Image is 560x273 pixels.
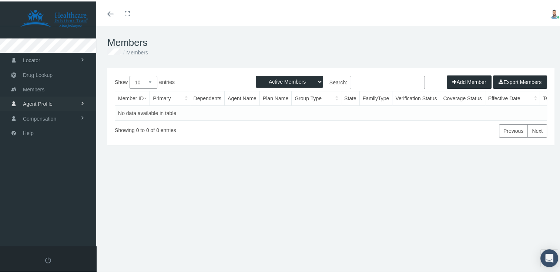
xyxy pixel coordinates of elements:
li: Members [121,47,148,55]
button: Export Members [493,74,547,87]
a: Next [527,123,547,136]
th: FamilyType [359,90,392,104]
th: Coverage Status [440,90,485,104]
span: Help [23,125,34,139]
a: Previous [499,123,528,136]
img: HEALTHCARE SOLUTIONS TEAM, LLC [10,8,98,27]
th: Dependents [190,90,225,104]
img: S_Profile_Picture_16279.jpg [549,7,560,18]
th: Primary: activate to sort column ascending [150,90,190,104]
th: Verification Status [392,90,440,104]
span: Locator [23,52,40,66]
div: Open Intercom Messenger [540,248,558,266]
span: Drug Lookup [23,67,53,81]
th: Member ID: activate to sort column ascending [115,90,150,104]
span: Agent Profile [23,95,53,109]
input: Search: [350,74,425,88]
th: Plan Name [259,90,291,104]
th: Agent Name [224,90,259,104]
span: Compensation [23,110,56,124]
select: Showentries [130,74,157,87]
h1: Members [107,36,554,47]
label: Show entries [115,74,331,87]
th: State [341,90,359,104]
th: Group Type: activate to sort column ascending [292,90,341,104]
label: Search: [331,74,425,88]
span: Members [23,81,44,95]
th: Effective Date: activate to sort column ascending [485,90,540,104]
